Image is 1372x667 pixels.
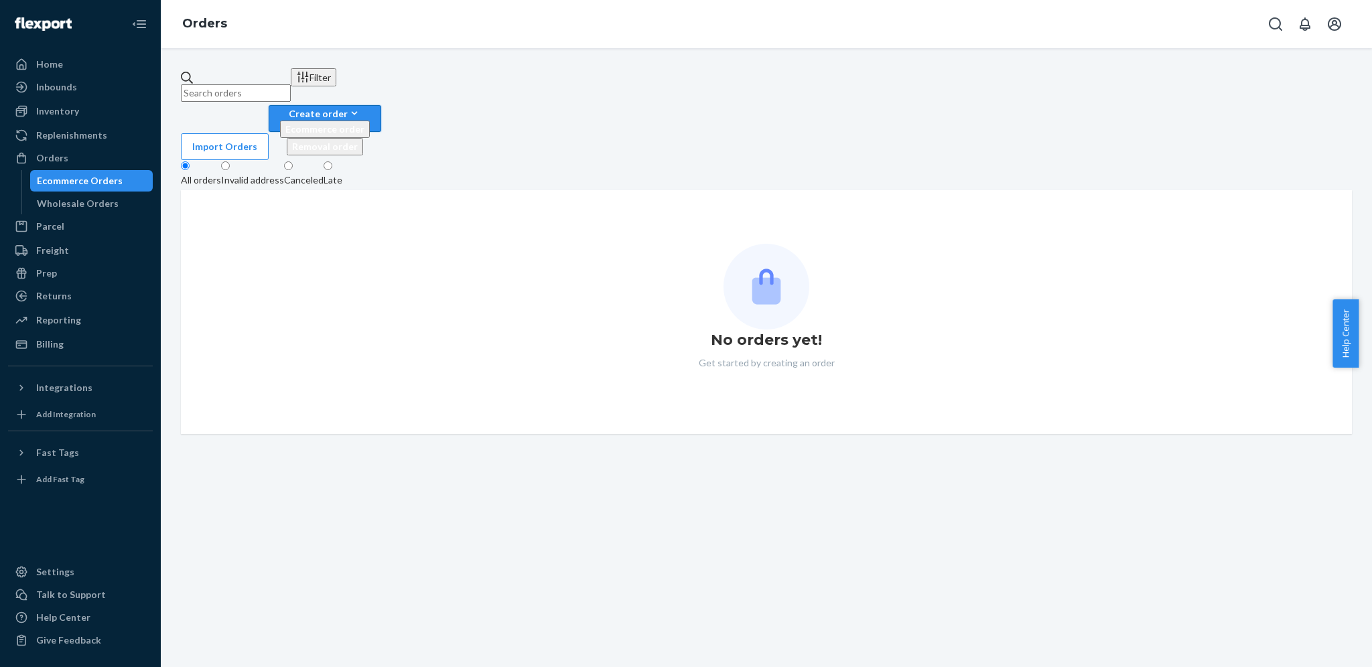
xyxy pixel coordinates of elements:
a: Wholesale Orders [30,193,153,214]
a: Replenishments [8,125,153,146]
div: Reporting [36,313,81,327]
div: Wholesale Orders [37,197,119,210]
div: Invalid address [221,173,284,187]
a: Freight [8,240,153,261]
div: Add Fast Tag [36,473,84,485]
div: Orders [36,151,68,165]
a: Reporting [8,309,153,331]
div: Add Integration [36,409,96,420]
div: Home [36,58,63,71]
a: Returns [8,285,153,307]
span: Ecommerce order [285,123,364,135]
a: Inbounds [8,76,153,98]
a: Help Center [8,607,153,628]
a: Home [8,54,153,75]
div: Inventory [36,104,79,118]
a: Settings [8,561,153,583]
a: Talk to Support [8,584,153,605]
input: Invalid address [221,161,230,170]
div: Integrations [36,381,92,394]
a: Orders [182,16,227,31]
button: Ecommerce order [280,121,370,138]
div: Settings [36,565,74,579]
div: Late [324,173,342,187]
div: Inbounds [36,80,77,94]
a: Add Integration [8,404,153,425]
div: Create order [280,106,370,121]
button: Filter [291,68,336,86]
a: Ecommerce Orders [30,170,153,192]
button: Open account menu [1321,11,1348,38]
div: Canceled [284,173,324,187]
div: Fast Tags [36,446,79,459]
div: Give Feedback [36,634,101,647]
div: Prep [36,267,57,280]
button: Give Feedback [8,629,153,651]
div: Talk to Support [36,588,106,601]
a: Parcel [8,216,153,237]
button: Create orderEcommerce orderRemoval order [269,105,381,132]
div: Freight [36,244,69,257]
div: Returns [36,289,72,303]
button: Open notifications [1292,11,1318,38]
a: Billing [8,333,153,355]
div: Filter [296,70,331,84]
div: Help Center [36,611,90,624]
button: Removal order [287,138,363,155]
img: Empty list [724,244,809,329]
button: Close Navigation [126,11,153,38]
div: Parcel [36,220,64,233]
a: Add Fast Tag [8,469,153,490]
h1: No orders yet! [711,329,822,351]
button: Open Search Box [1262,11,1289,38]
ol: breadcrumbs [171,5,238,44]
a: Orders [8,147,153,169]
img: Flexport logo [15,17,72,31]
div: All orders [181,173,221,187]
button: Integrations [8,377,153,398]
button: Fast Tags [8,442,153,463]
span: Removal order [292,141,358,152]
input: Search orders [181,84,291,102]
div: Replenishments [36,129,107,142]
div: Ecommerce Orders [37,174,123,188]
input: All orders [181,161,190,170]
button: Import Orders [181,133,269,160]
button: Help Center [1332,299,1359,368]
input: Canceled [284,161,293,170]
input: Late [324,161,332,170]
div: Billing [36,338,64,351]
p: Get started by creating an order [699,356,835,370]
a: Inventory [8,100,153,122]
a: Prep [8,263,153,284]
